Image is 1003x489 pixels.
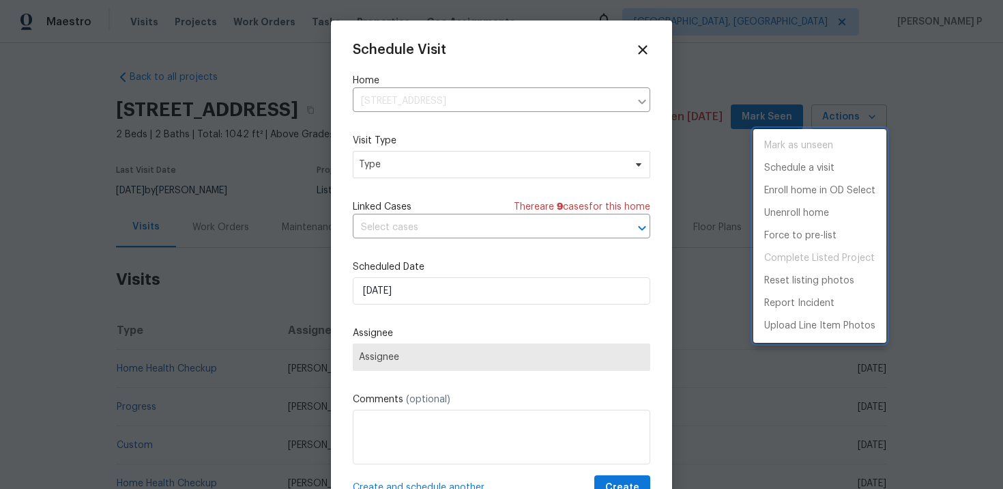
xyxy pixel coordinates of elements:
p: Force to pre-list [764,229,837,243]
p: Report Incident [764,296,834,311]
span: Project is already completed [753,247,886,270]
p: Unenroll home [764,206,829,221]
p: Reset listing photos [764,274,854,288]
p: Upload Line Item Photos [764,319,875,333]
p: Enroll home in OD Select [764,184,875,198]
p: Schedule a visit [764,161,834,176]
